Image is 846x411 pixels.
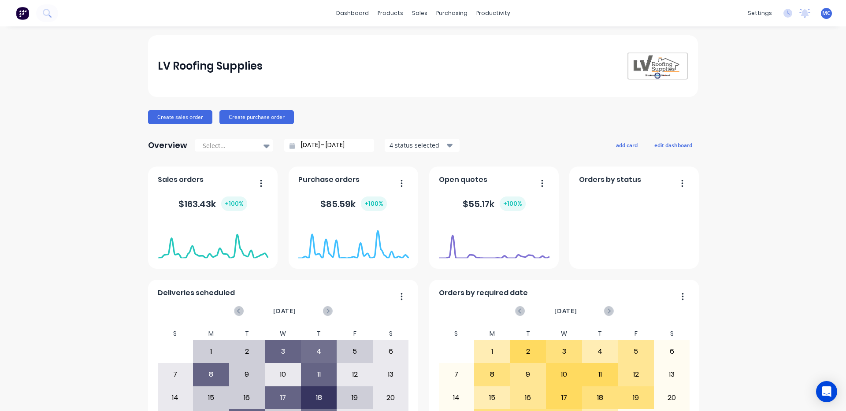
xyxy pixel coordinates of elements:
div: LV Roofing Supplies [158,57,263,75]
div: T [301,327,337,340]
div: 6 [654,341,690,363]
div: 8 [193,363,229,385]
button: add card [610,139,643,151]
div: 12 [337,363,372,385]
div: 7 [158,363,193,385]
div: S [438,327,475,340]
div: 14 [439,387,474,409]
div: + 100 % [500,196,526,211]
div: M [474,327,510,340]
div: 15 [475,387,510,409]
div: 20 [654,387,690,409]
div: 19 [618,387,653,409]
div: Open Intercom Messenger [816,381,837,402]
span: Purchase orders [298,174,360,185]
img: Factory [16,7,29,20]
div: 2 [511,341,546,363]
img: LV Roofing Supplies [627,52,688,80]
div: S [654,327,690,340]
div: W [265,327,301,340]
div: 11 [301,363,337,385]
div: 16 [230,387,265,409]
div: $ 163.43k [178,196,247,211]
button: 4 status selected [385,139,460,152]
span: Orders by status [579,174,641,185]
div: F [337,327,373,340]
a: dashboard [332,7,373,20]
div: 16 [511,387,546,409]
div: 18 [583,387,618,409]
div: 9 [511,363,546,385]
div: 1 [193,341,229,363]
div: 12 [618,363,653,385]
div: 13 [373,363,408,385]
div: S [157,327,193,340]
div: 2 [230,341,265,363]
div: 9 [230,363,265,385]
div: F [618,327,654,340]
div: T [229,327,265,340]
div: 3 [265,341,301,363]
div: T [582,327,618,340]
div: 1 [475,341,510,363]
div: $ 85.59k [320,196,387,211]
div: 11 [583,363,618,385]
div: + 100 % [361,196,387,211]
button: Create purchase order [219,110,294,124]
div: products [373,7,408,20]
div: 8 [475,363,510,385]
div: settings [743,7,776,20]
div: 13 [654,363,690,385]
div: Overview [148,137,187,154]
div: purchasing [432,7,472,20]
div: 15 [193,387,229,409]
div: 17 [546,387,582,409]
span: [DATE] [554,306,577,316]
div: M [193,327,229,340]
div: + 100 % [221,196,247,211]
div: 7 [439,363,474,385]
div: 5 [618,341,653,363]
div: sales [408,7,432,20]
span: Orders by required date [439,288,528,298]
div: 19 [337,387,372,409]
span: Open quotes [439,174,487,185]
span: Sales orders [158,174,204,185]
div: 18 [301,387,337,409]
div: 5 [337,341,372,363]
div: 6 [373,341,408,363]
span: MC [822,9,831,17]
button: Create sales order [148,110,212,124]
div: 4 [583,341,618,363]
div: S [373,327,409,340]
div: 10 [546,363,582,385]
div: W [546,327,582,340]
div: 4 [301,341,337,363]
div: 10 [265,363,301,385]
div: 3 [546,341,582,363]
div: 4 status selected [390,141,445,150]
div: productivity [472,7,515,20]
div: 20 [373,387,408,409]
span: [DATE] [273,306,296,316]
button: edit dashboard [649,139,698,151]
div: T [510,327,546,340]
div: 17 [265,387,301,409]
div: 14 [158,387,193,409]
div: $ 55.17k [463,196,526,211]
